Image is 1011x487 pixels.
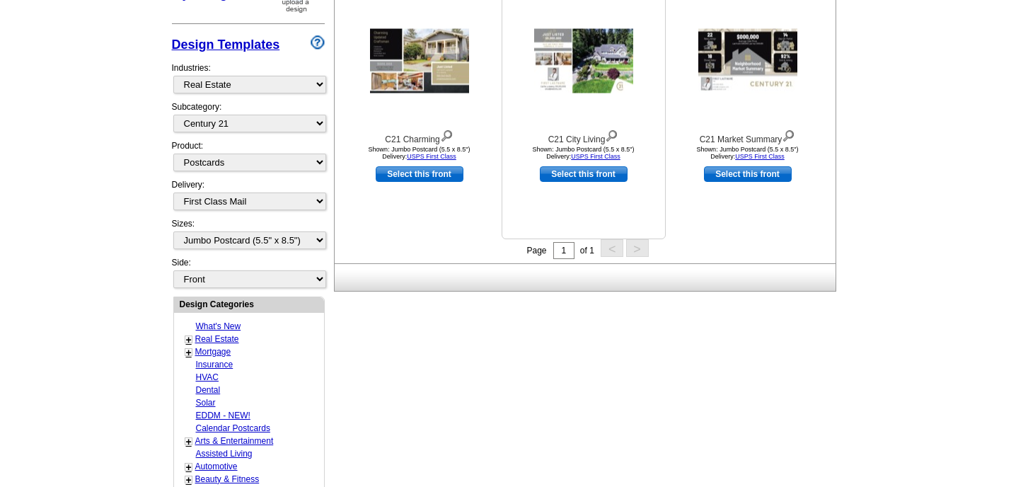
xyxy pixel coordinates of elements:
div: C21 Charming [342,127,497,146]
a: + [186,334,192,345]
a: USPS First Class [735,153,785,160]
a: Assisted Living [196,449,253,459]
button: > [626,239,649,257]
button: < [601,239,623,257]
div: Subcategory: [172,101,325,139]
a: use this design [376,166,463,182]
img: C21 Market Summary [698,29,797,93]
img: view design details [440,127,453,142]
a: Beauty & Fitness [195,474,260,484]
a: Dental [196,385,221,395]
div: C21 Market Summary [670,127,826,146]
img: C21 City Living [534,29,633,93]
div: Delivery: [172,178,325,217]
div: C21 City Living [506,127,662,146]
div: Product: [172,139,325,178]
div: Sizes: [172,217,325,256]
div: Shown: Jumbo Postcard (5.5 x 8.5") Delivery: [670,146,826,160]
a: Arts & Entertainment [195,436,274,446]
a: + [186,462,192,473]
a: HVAC [196,372,219,382]
span: of 1 [580,246,594,256]
div: Design Categories [174,297,324,311]
div: Shown: Jumbo Postcard (5.5 x 8.5") Delivery: [342,146,497,160]
a: + [186,474,192,486]
a: + [186,347,192,358]
div: Side: [172,256,325,290]
a: Real Estate [195,334,239,344]
div: Industries: [172,55,325,101]
img: design-wizard-help-icon.png [311,35,325,50]
img: C21 Charming [370,29,469,93]
a: Design Templates [172,38,280,52]
a: Calendar Postcards [196,423,270,433]
a: What's New [196,321,241,331]
a: USPS First Class [407,153,456,160]
span: Page [526,246,546,256]
img: view design details [782,127,795,142]
a: Mortgage [195,347,231,357]
div: Shown: Jumbo Postcard (5.5 x 8.5") Delivery: [506,146,662,160]
a: use this design [704,166,792,182]
a: EDDM - NEW! [196,411,250,420]
a: USPS First Class [571,153,620,160]
a: Automotive [195,462,238,471]
a: + [186,436,192,447]
img: view design details [605,127,618,142]
a: use this design [540,166,628,182]
a: Solar [196,398,216,408]
a: Insurance [196,360,233,369]
iframe: LiveChat chat widget [728,158,1011,487]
